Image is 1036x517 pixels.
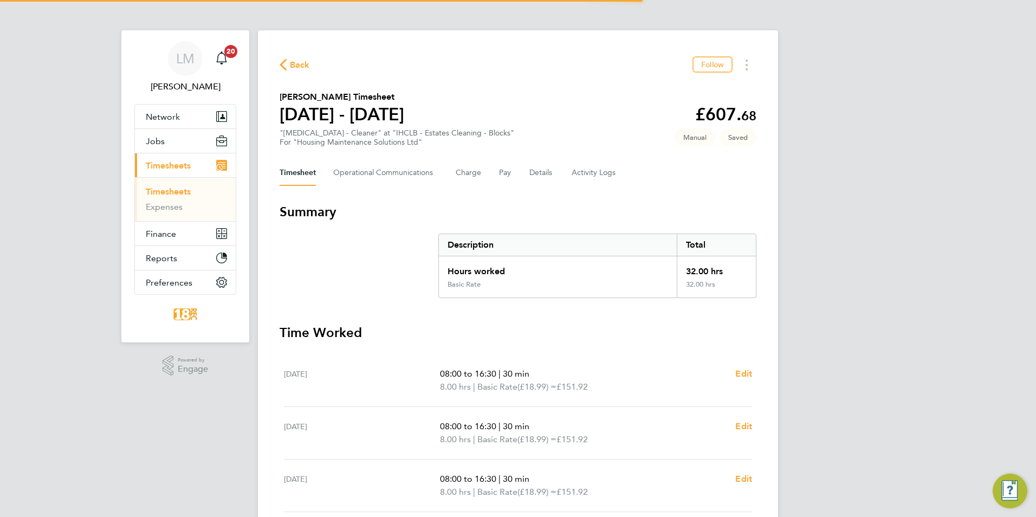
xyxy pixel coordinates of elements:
a: Timesheets [146,186,191,197]
span: 30 min [503,369,529,379]
div: 32.00 hrs [677,280,756,298]
span: 30 min [503,474,529,484]
a: Edit [735,420,752,433]
span: Libby Murphy [134,80,236,93]
span: Basic Rate [477,433,517,446]
button: Details [529,160,554,186]
span: LM [176,51,195,66]
span: Basic Rate [477,486,517,499]
a: Edit [735,367,752,380]
button: Pay [499,160,512,186]
div: "[MEDICAL_DATA] - Cleaner" at "IHCLB - Estates Cleaning - Blocks" [280,128,514,147]
span: Follow [701,60,724,69]
span: | [498,369,501,379]
span: | [473,487,475,497]
span: £151.92 [556,487,588,497]
button: Follow [692,56,733,73]
span: 30 min [503,421,529,431]
span: Edit [735,474,752,484]
span: Powered by [178,356,208,365]
span: Basic Rate [477,380,517,393]
span: | [473,382,475,392]
button: Reports [135,246,236,270]
button: Charge [456,160,482,186]
h1: [DATE] - [DATE] [280,104,404,125]
div: 32.00 hrs [677,256,756,280]
span: | [498,421,501,431]
div: [DATE] [284,367,440,393]
button: Timesheet [280,160,316,186]
nav: Main navigation [121,30,249,342]
span: Finance [146,229,176,239]
span: (£18.99) = [517,434,556,444]
app-decimal: £607. [695,104,756,125]
span: (£18.99) = [517,487,556,497]
span: Network [146,112,180,122]
span: Back [290,59,310,72]
a: Edit [735,473,752,486]
span: 08:00 to 16:30 [440,369,496,379]
div: Total [677,234,756,256]
span: This timesheet was manually created. [675,128,715,146]
span: Jobs [146,136,165,146]
div: [DATE] [284,420,440,446]
span: Timesheets [146,160,191,171]
span: Edit [735,421,752,431]
span: 8.00 hrs [440,382,471,392]
span: Preferences [146,277,192,288]
span: £151.92 [556,434,588,444]
span: 20 [224,45,237,58]
button: Finance [135,222,236,245]
span: 8.00 hrs [440,487,471,497]
button: Activity Logs [572,160,617,186]
button: Timesheets Menu [737,56,756,73]
a: Go to home page [134,306,236,323]
h3: Summary [280,203,756,221]
div: Summary [438,234,756,298]
span: | [473,434,475,444]
a: Powered byEngage [163,356,209,376]
a: 20 [211,41,232,76]
span: Engage [178,365,208,374]
h3: Time Worked [280,324,756,341]
div: Basic Rate [448,280,481,289]
span: Reports [146,253,177,263]
div: Description [439,234,677,256]
button: Engage Resource Center [993,474,1027,508]
button: Jobs [135,129,236,153]
span: Edit [735,369,752,379]
span: (£18.99) = [517,382,556,392]
button: Preferences [135,270,236,294]
img: 18rec-logo-retina.png [171,306,200,323]
button: Timesheets [135,153,236,177]
button: Network [135,105,236,128]
div: Hours worked [439,256,677,280]
div: Timesheets [135,177,236,221]
span: £151.92 [556,382,588,392]
span: This timesheet is Saved. [720,128,756,146]
span: | [498,474,501,484]
button: Back [280,58,310,72]
span: 08:00 to 16:30 [440,474,496,484]
h2: [PERSON_NAME] Timesheet [280,91,404,104]
button: Operational Communications [333,160,438,186]
span: 8.00 hrs [440,434,471,444]
div: For "Housing Maintenance Solutions Ltd" [280,138,514,147]
span: 08:00 to 16:30 [440,421,496,431]
span: 68 [741,108,756,124]
div: [DATE] [284,473,440,499]
a: Expenses [146,202,183,212]
a: LM[PERSON_NAME] [134,41,236,93]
